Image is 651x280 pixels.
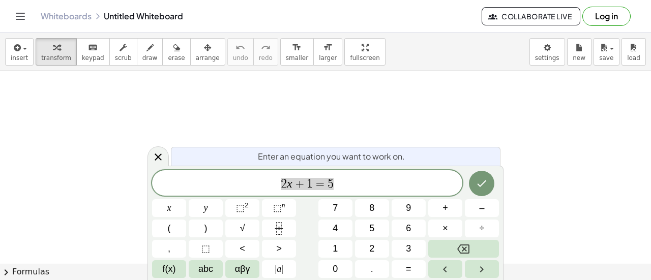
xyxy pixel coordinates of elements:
span: 2 [369,242,374,256]
span: 9 [406,201,411,215]
span: | [281,264,283,274]
button: Done [469,171,494,196]
button: transform [36,38,77,66]
span: + [442,201,448,215]
i: redo [261,42,271,54]
button: keyboardkeypad [76,38,110,66]
button: 9 [392,199,426,217]
a: Whiteboards [41,11,92,21]
span: scrub [115,54,132,61]
button: 5 [355,220,389,237]
span: – [479,201,484,215]
span: 6 [406,222,411,235]
span: = [406,262,411,276]
button: Times [428,220,462,237]
button: Greek alphabet [225,260,259,278]
span: 8 [369,201,374,215]
span: settings [535,54,559,61]
span: 4 [333,222,338,235]
button: save [594,38,619,66]
span: 3 [406,242,411,256]
span: 1 [333,242,338,256]
span: 5 [328,178,334,190]
span: a [275,262,283,276]
i: keyboard [88,42,98,54]
button: Functions [152,260,186,278]
span: + [292,178,307,190]
button: Collaborate Live [482,7,580,25]
button: format_sizesmaller [280,38,314,66]
button: draw [137,38,163,66]
button: Toggle navigation [12,8,28,24]
span: 7 [333,201,338,215]
button: Alphabet [189,260,223,278]
button: arrange [190,38,225,66]
button: Placeholder [189,240,223,258]
button: Backspace [428,240,499,258]
span: ÷ [480,222,485,235]
span: Collaborate Live [490,12,572,21]
button: scrub [109,38,137,66]
i: format_size [323,42,333,54]
span: Enter an equation you want to work on. [258,150,405,163]
button: insert [5,38,34,66]
button: erase [162,38,190,66]
span: . [371,262,373,276]
span: erase [168,54,185,61]
button: Greater than [262,240,296,258]
span: 5 [369,222,374,235]
button: 0 [318,260,352,278]
button: y [189,199,223,217]
span: draw [142,54,158,61]
button: Minus [465,199,499,217]
span: transform [41,54,71,61]
button: format_sizelarger [313,38,342,66]
button: settings [529,38,565,66]
span: x [167,201,171,215]
button: , [152,240,186,258]
span: smaller [286,54,308,61]
span: , [168,242,170,256]
button: Plus [428,199,462,217]
span: new [573,54,585,61]
button: Absolute value [262,260,296,278]
span: fullscreen [350,54,379,61]
button: fullscreen [344,38,385,66]
span: 2 [281,178,287,190]
span: | [275,264,277,274]
var: x [287,177,292,190]
span: undo [233,54,248,61]
button: Squared [225,199,259,217]
span: ⬚ [201,242,210,256]
button: 1 [318,240,352,258]
span: arrange [196,54,220,61]
span: load [627,54,640,61]
button: 4 [318,220,352,237]
span: αβγ [235,262,250,276]
button: ) [189,220,223,237]
span: < [240,242,245,256]
i: undo [235,42,245,54]
span: > [276,242,282,256]
button: load [622,38,646,66]
button: 7 [318,199,352,217]
button: Less than [225,240,259,258]
button: 6 [392,220,426,237]
span: ⬚ [236,203,245,213]
button: Log in [582,7,631,26]
span: redo [259,54,273,61]
button: Fraction [262,220,296,237]
span: ( [168,222,171,235]
span: save [599,54,613,61]
button: ( [152,220,186,237]
span: y [204,201,208,215]
span: insert [11,54,28,61]
button: 2 [355,240,389,258]
button: Square root [225,220,259,237]
sup: 2 [245,201,249,209]
button: redoredo [253,38,278,66]
span: f(x) [163,262,176,276]
button: Divide [465,220,499,237]
button: Left arrow [428,260,462,278]
span: 0 [333,262,338,276]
